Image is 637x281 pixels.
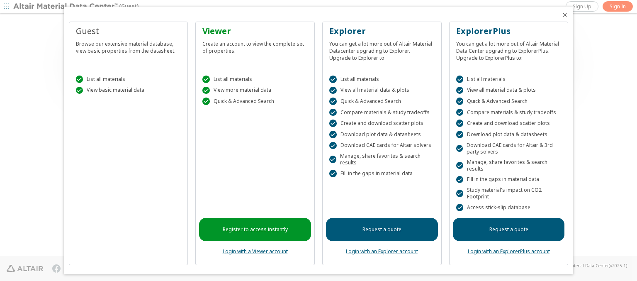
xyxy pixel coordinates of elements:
[456,176,562,183] div: Fill in the gaps in material data
[329,98,337,105] div: 
[456,187,562,200] div: Study material's impact on CO2 Footprint
[329,109,435,116] div: Compare materials & study tradeoffs
[456,98,464,105] div: 
[202,87,210,94] div: 
[76,76,181,83] div: List all materials
[329,25,435,37] div: Explorer
[76,76,83,83] div: 
[329,131,435,138] div: Download plot data & datasheets
[329,142,435,149] div: Download CAE cards for Altair solvers
[456,109,562,116] div: Compare materials & study tradeoffs
[329,170,435,177] div: Fill in the gaps in material data
[456,76,562,83] div: List all materials
[456,159,562,172] div: Manage, share favorites & search results
[456,120,562,127] div: Create and download scatter plots
[329,170,337,177] div: 
[456,131,562,138] div: Download plot data & datasheets
[202,87,308,94] div: View more material data
[329,37,435,61] div: You can get a lot more out of Altair Material Datacenter upgrading to Explorer. Upgrade to Explor...
[326,218,438,241] a: Request a quote
[456,176,464,183] div: 
[453,218,565,241] a: Request a quote
[329,153,435,166] div: Manage, share favorites & search results
[329,76,435,83] div: List all materials
[202,98,308,105] div: Quick & Advanced Search
[456,162,463,169] div: 
[202,37,308,54] div: Create an account to view the complete set of properties.
[456,142,562,155] div: Download CAE cards for Altair & 3rd party solvers
[329,131,337,138] div: 
[456,98,562,105] div: Quick & Advanced Search
[456,145,463,152] div: 
[223,248,288,255] a: Login with a Viewer account
[202,25,308,37] div: Viewer
[329,76,337,83] div: 
[199,218,311,241] a: Register to access instantly
[456,131,464,138] div: 
[329,87,337,94] div: 
[329,98,435,105] div: Quick & Advanced Search
[456,204,562,211] div: Access stick-slip database
[329,156,336,163] div: 
[562,12,568,18] button: Close
[456,87,464,94] div: 
[456,37,562,61] div: You can get a lot more out of Altair Material Data Center upgrading to ExplorerPlus. Upgrade to E...
[456,109,464,116] div: 
[456,87,562,94] div: View all material data & plots
[329,120,435,127] div: Create and download scatter plots
[76,87,181,94] div: View basic material data
[456,190,463,197] div: 
[202,98,210,105] div: 
[329,109,337,116] div: 
[456,204,464,211] div: 
[468,248,550,255] a: Login with an ExplorerPlus account
[76,37,181,54] div: Browse our extensive material database, view basic properties from the datasheet.
[346,248,418,255] a: Login with an Explorer account
[456,120,464,127] div: 
[76,87,83,94] div: 
[202,76,210,83] div: 
[329,142,337,149] div: 
[202,76,308,83] div: List all materials
[456,25,562,37] div: ExplorerPlus
[329,120,337,127] div: 
[456,76,464,83] div: 
[329,87,435,94] div: View all material data & plots
[76,25,181,37] div: Guest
